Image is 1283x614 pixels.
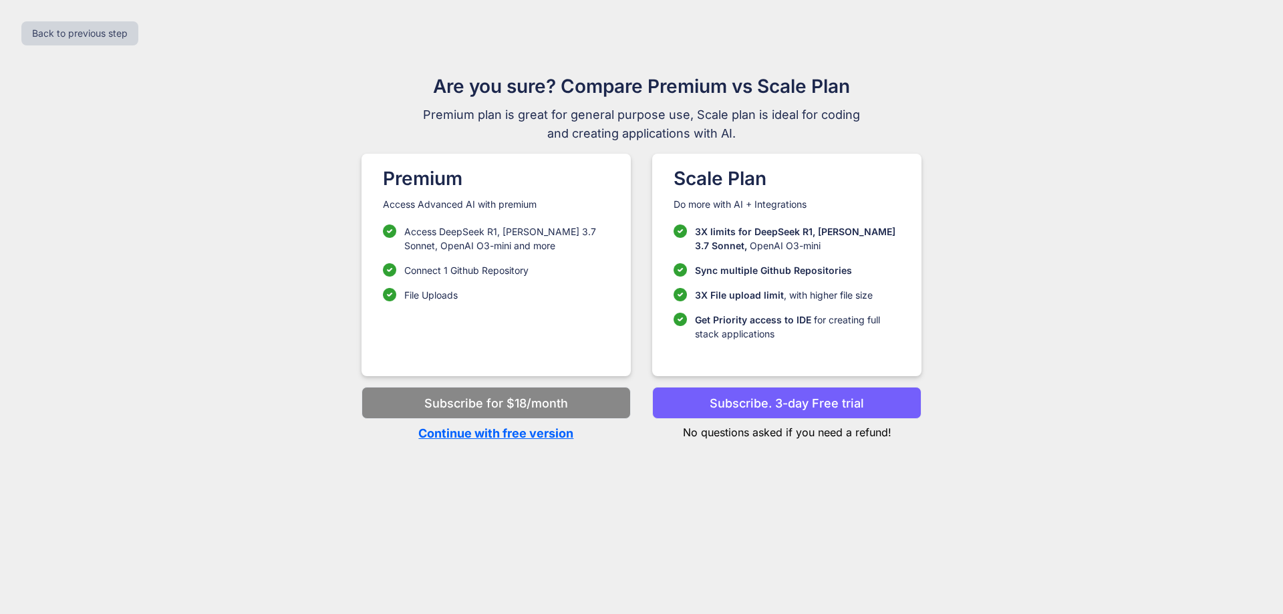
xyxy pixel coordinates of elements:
[695,263,852,277] p: Sync multiple Github Repositories
[695,289,784,301] span: 3X File upload limit
[695,288,873,302] p: , with higher file size
[652,419,921,440] p: No questions asked if you need a refund!
[21,21,138,45] button: Back to previous step
[674,164,900,192] h1: Scale Plan
[695,314,811,325] span: Get Priority access to IDE
[695,226,895,251] span: 3X limits for DeepSeek R1, [PERSON_NAME] 3.7 Sonnet,
[404,263,529,277] p: Connect 1 Github Repository
[674,288,687,301] img: checklist
[362,387,631,419] button: Subscribe for $18/month
[417,106,866,143] span: Premium plan is great for general purpose use, Scale plan is ideal for coding and creating applic...
[674,313,687,326] img: checklist
[695,313,900,341] p: for creating full stack applications
[383,263,396,277] img: checklist
[695,224,900,253] p: OpenAI O3-mini
[674,224,687,238] img: checklist
[652,387,921,419] button: Subscribe. 3-day Free trial
[383,288,396,301] img: checklist
[710,394,864,412] p: Subscribe. 3-day Free trial
[674,263,687,277] img: checklist
[417,72,866,100] h1: Are you sure? Compare Premium vs Scale Plan
[383,164,609,192] h1: Premium
[383,198,609,211] p: Access Advanced AI with premium
[383,224,396,238] img: checklist
[404,224,609,253] p: Access DeepSeek R1, [PERSON_NAME] 3.7 Sonnet, OpenAI O3-mini and more
[424,394,568,412] p: Subscribe for $18/month
[674,198,900,211] p: Do more with AI + Integrations
[362,424,631,442] p: Continue with free version
[404,288,458,302] p: File Uploads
